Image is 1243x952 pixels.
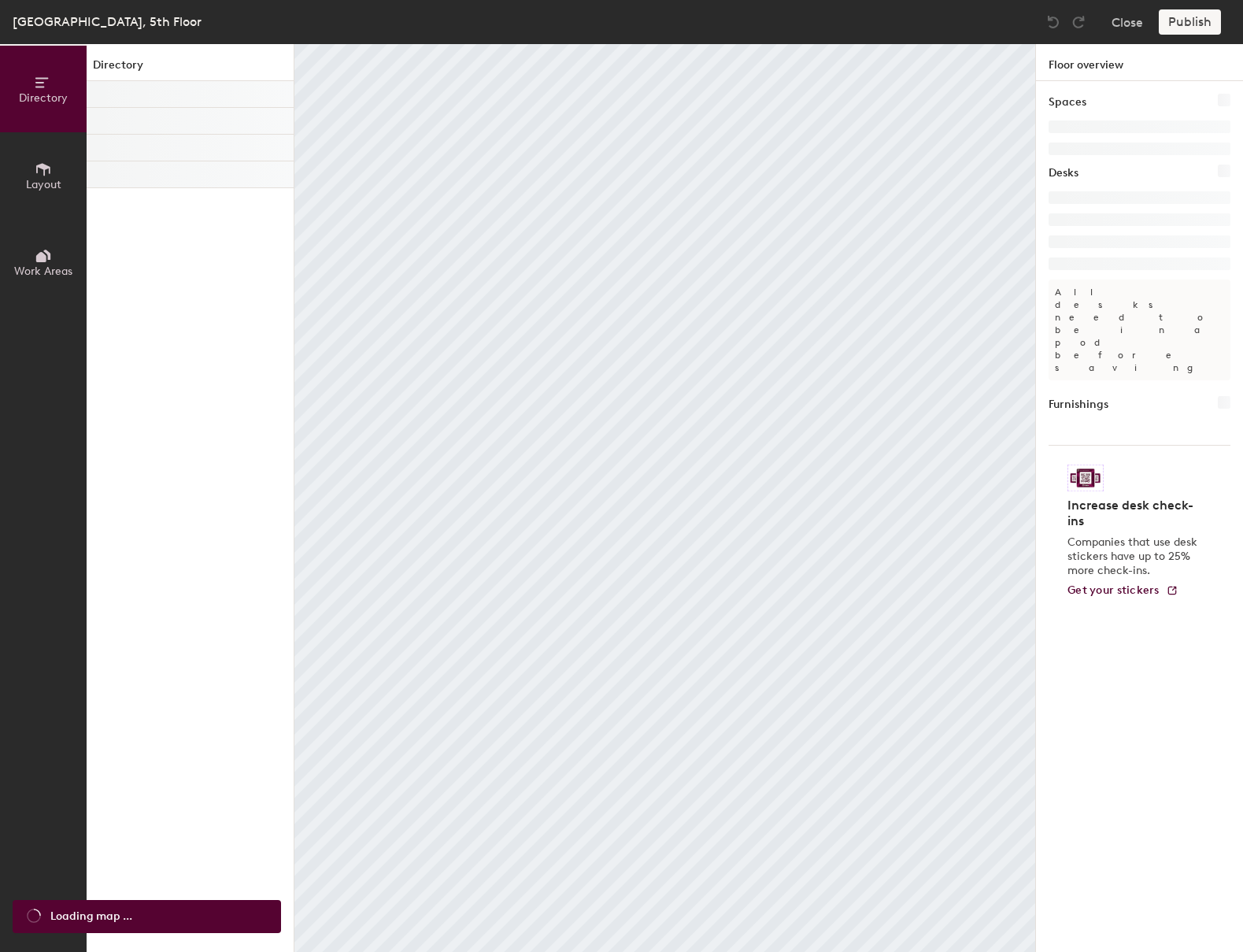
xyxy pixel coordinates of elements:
[19,91,68,105] span: Directory
[1036,44,1243,81] h1: Floor overview
[1067,583,1160,597] span: Get your stickers
[13,12,202,31] div: [GEOGRAPHIC_DATA], 5th Floor
[26,178,61,191] span: Layout
[1071,14,1086,30] img: Redo
[1049,280,1230,380] p: All desks need to be in a pod before saving
[87,57,294,81] h1: Directory
[1045,14,1061,30] img: Undo
[1049,396,1108,413] h1: Furnishings
[1112,9,1143,35] button: Close
[1067,465,1104,491] img: Sticker logo
[1067,535,1202,578] p: Companies that use desk stickers have up to 25% more check-ins.
[1049,94,1086,111] h1: Spaces
[1067,498,1202,529] h4: Increase desk check-ins
[50,908,132,925] span: Loading map ...
[1067,584,1178,598] a: Get your stickers
[1049,165,1078,182] h1: Desks
[14,265,72,278] span: Work Areas
[294,44,1035,952] canvas: Map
